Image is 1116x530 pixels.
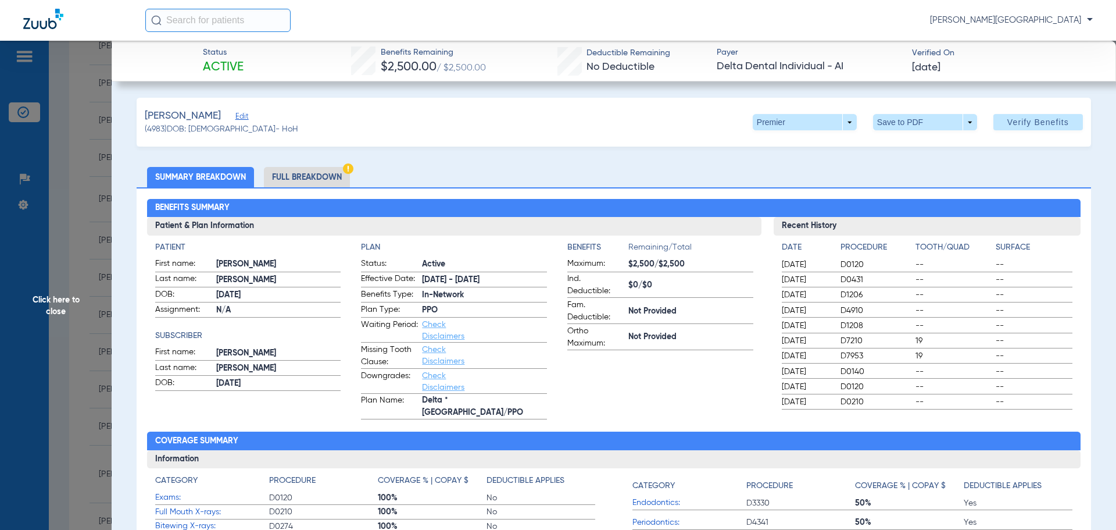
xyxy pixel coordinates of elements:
span: Verify Benefits [1007,118,1069,127]
app-breakdown-title: Subscriber [155,330,341,342]
h4: Deductible Applies [964,480,1042,492]
span: Active [203,59,244,76]
button: Verify Benefits [993,114,1083,130]
h4: Date [782,241,831,254]
app-breakdown-title: Coverage % | Copay $ [378,475,487,491]
span: Fam. Deductible: [567,299,624,323]
h3: Patient & Plan Information [147,217,761,236]
span: [DATE] [782,320,831,332]
span: -- [996,259,1072,271]
a: Check Disclaimers [422,372,464,392]
app-breakdown-title: Date [782,241,831,258]
span: DOB: [155,289,212,303]
h4: Deductible Applies [487,475,564,487]
span: Remaining/Total [628,241,753,258]
span: N/A [216,304,341,316]
span: Plan Name: [361,394,418,419]
span: Deductible Remaining [586,47,670,59]
span: [DATE] [782,396,831,408]
span: -- [915,259,992,271]
span: Assignment: [155,304,212,318]
span: -- [915,320,992,332]
a: Check Disclaimers [422,321,464,340]
app-breakdown-title: Procedure [840,241,911,258]
span: D3330 [746,497,855,509]
span: D0120 [840,381,911,393]
span: D7953 [840,350,911,362]
span: [PERSON_NAME][GEOGRAPHIC_DATA] [930,15,1093,26]
span: [PERSON_NAME] [145,109,221,123]
span: $0/$0 [628,279,753,291]
span: [DATE] [782,335,831,347]
span: / $2,500.00 [437,63,486,73]
span: -- [996,381,1072,393]
span: Ind. Deductible: [567,273,624,297]
h4: Procedure [269,475,316,487]
span: PPO [422,304,547,316]
h4: Procedure [746,480,793,492]
span: [DATE] [216,289,341,301]
span: Downgrades: [361,370,418,393]
app-breakdown-title: Tooth/Quad [915,241,992,258]
h3: Recent History [774,217,1081,236]
span: [PERSON_NAME] [216,274,341,286]
span: Delta Dental Individual - AI [717,59,902,74]
span: Periodontics: [632,517,746,529]
app-breakdown-title: Deductible Applies [487,475,595,491]
input: Search for patients [145,9,291,32]
span: No [487,492,595,504]
app-breakdown-title: Benefits [567,241,628,258]
span: -- [915,274,992,286]
button: Save to PDF [873,114,977,130]
span: -- [996,305,1072,316]
span: No [487,506,595,518]
span: D0120 [840,259,911,271]
app-breakdown-title: Surface [996,241,1072,258]
app-breakdown-title: Deductible Applies [964,475,1072,496]
span: D0120 [269,492,378,504]
span: -- [996,396,1072,408]
h4: Plan [361,241,547,254]
span: $2,500.00 [381,61,437,73]
h4: Coverage % | Copay $ [378,475,468,487]
span: Not Provided [628,331,753,343]
span: 50% [855,517,964,528]
span: D1206 [840,289,911,301]
span: 50% [855,497,964,509]
span: -- [915,305,992,316]
span: -- [996,335,1072,347]
span: D4341 [746,517,855,528]
span: Exams: [155,492,269,504]
span: [DATE] [912,61,940,75]
h4: Coverage % | Copay $ [855,480,946,492]
span: Active [422,258,547,271]
span: Plan Type: [361,304,418,318]
h4: Patient [155,241,341,254]
span: -- [996,289,1072,301]
span: -- [915,289,992,301]
span: [DATE] [782,259,831,271]
span: [DATE] [782,381,831,393]
span: D7210 [840,335,911,347]
span: D0140 [840,366,911,378]
span: DOB: [155,377,212,391]
h4: Benefits [567,241,628,254]
li: Full Breakdown [264,167,350,187]
span: -- [915,366,992,378]
span: -- [996,320,1072,332]
span: D0210 [840,396,911,408]
span: D1208 [840,320,911,332]
span: D0210 [269,506,378,518]
span: (4983) DOB: [DEMOGRAPHIC_DATA] - HoH [145,123,298,136]
span: Ortho Maximum: [567,325,624,350]
app-breakdown-title: Category [632,475,746,496]
span: -- [915,381,992,393]
span: [PERSON_NAME] [216,362,341,375]
span: Missing Tooth Clause: [361,344,418,368]
span: 19 [915,335,992,347]
app-breakdown-title: Category [155,475,269,491]
span: Endodontics: [632,497,746,509]
span: 100% [378,506,487,518]
h4: Tooth/Quad [915,241,992,254]
span: $2,500/$2,500 [628,258,753,271]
